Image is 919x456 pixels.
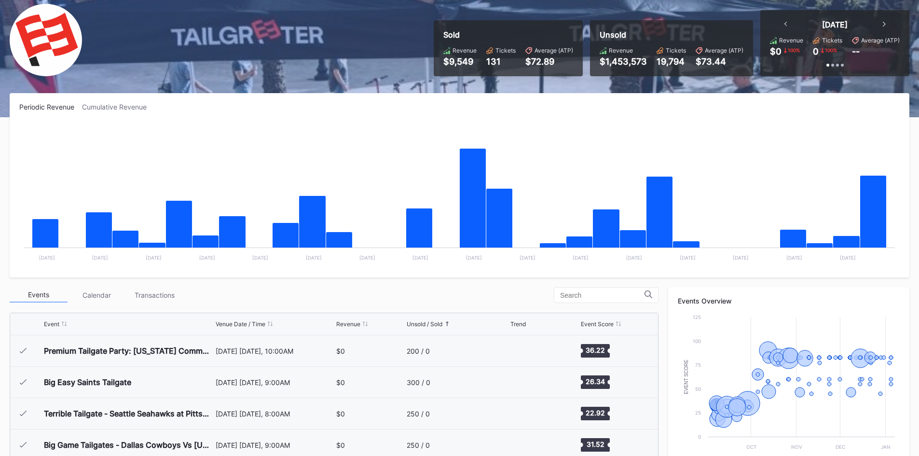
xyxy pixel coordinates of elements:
div: Cumulative Revenue [82,103,154,111]
text: 100 [693,338,701,344]
div: Terrible Tailgate - Seattle Seahawks at Pittsburgh Steelers [44,409,213,418]
div: $0 [336,441,345,449]
svg: Chart title [510,401,539,426]
div: Tickets [822,37,842,44]
div: 300 / 0 [407,378,430,387]
div: Event Score [581,320,614,328]
div: Revenue [779,37,803,44]
text: [DATE] [573,255,589,261]
div: Event [44,320,59,328]
text: [DATE] [412,255,428,261]
text: [DATE] [199,255,215,261]
input: Search [560,291,645,299]
text: 36.22 [586,346,605,354]
text: 125 [693,314,701,320]
div: Sold [443,30,573,40]
text: Oct [746,444,756,450]
text: 50 [695,386,701,392]
div: Revenue [609,47,633,54]
div: 100 % [787,46,801,54]
div: [DATE] [DATE], 10:00AM [216,347,334,355]
text: [DATE] [252,255,268,261]
div: Average (ATP) [861,37,900,44]
text: Nov [791,444,802,450]
div: Events [10,288,68,303]
div: $73.44 [696,56,743,67]
text: [DATE] [306,255,322,261]
text: [DATE] [786,255,802,261]
img: Tailgreeter_Secondary.png [10,4,82,76]
div: -- [852,46,860,56]
div: 100 % [824,46,838,54]
div: 131 [486,56,516,67]
div: Events Overview [678,297,900,305]
div: $0 [336,347,345,355]
div: Trend [510,320,526,328]
text: [DATE] [466,255,482,261]
div: Average (ATP) [705,47,743,54]
div: Calendar [68,288,125,303]
div: 250 / 0 [407,410,430,418]
svg: Chart title [510,370,539,394]
div: Tickets [495,47,516,54]
div: $0 [336,378,345,387]
div: Unsold [600,30,743,40]
div: $9,549 [443,56,477,67]
text: [DATE] [840,255,856,261]
text: Event Score [684,359,689,394]
text: 31.52 [586,440,604,448]
div: [DATE] [822,20,848,29]
div: 200 / 0 [407,347,430,355]
text: [DATE] [92,255,108,261]
div: Tickets [666,47,686,54]
div: Periodic Revenue [19,103,82,111]
text: 0 [698,434,701,440]
div: 250 / 0 [407,441,430,449]
div: Venue Date / Time [216,320,265,328]
text: Jan [881,444,891,450]
text: [DATE] [359,255,375,261]
text: Dec [836,444,845,450]
div: Revenue [453,47,477,54]
text: [DATE] [626,255,642,261]
text: [DATE] [146,255,162,261]
div: [DATE] [DATE], 8:00AM [216,410,334,418]
div: [DATE] [DATE], 9:00AM [216,441,334,449]
svg: Chart title [19,123,900,268]
div: Transactions [125,288,183,303]
text: 22.92 [586,409,605,417]
div: 19,794 [657,56,686,67]
div: [DATE] [DATE], 9:00AM [216,378,334,387]
div: 0 [813,46,819,56]
div: Unsold / Sold [407,320,442,328]
text: [DATE] [39,255,55,261]
text: [DATE] [680,255,696,261]
text: [DATE] [733,255,749,261]
text: 26.34 [586,377,605,386]
div: $0 [770,46,782,56]
div: $72.89 [525,56,573,67]
div: Revenue [336,320,360,328]
svg: Chart title [510,339,539,363]
div: $1,453,573 [600,56,647,67]
div: $0 [336,410,345,418]
text: 75 [695,362,701,368]
text: [DATE] [520,255,535,261]
div: Big Easy Saints Tailgate [44,377,131,387]
div: Premium Tailgate Party: [US_STATE] Commanders vs. [US_STATE] Giants [44,346,213,356]
div: Big Game Tailgates - Dallas Cowboys Vs [US_STATE] Giants Tailgate [44,440,213,450]
div: Average (ATP) [535,47,573,54]
text: 25 [695,410,701,415]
